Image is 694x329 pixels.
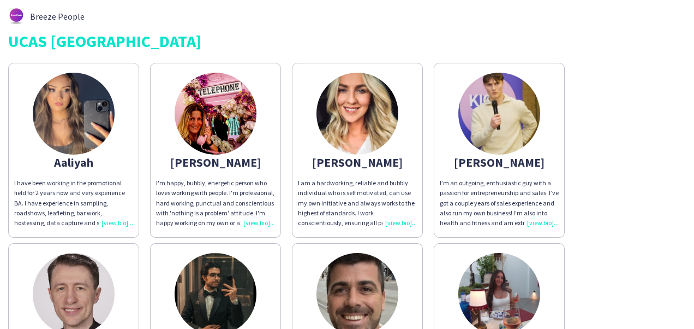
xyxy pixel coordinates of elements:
[156,178,275,228] div: I'm happy, bubbly, energetic person who loves working with people. I'm professional, hard working...
[298,157,417,167] div: [PERSON_NAME]
[316,73,398,155] img: thumb-32178385-b85a-4472-947c-8fd21921e651.jpg
[458,73,540,155] img: thumb-67e15f334e839.jpeg
[440,157,559,167] div: [PERSON_NAME]
[14,157,133,167] div: Aaliyah
[8,8,25,25] img: thumb-62876bd588459.png
[175,73,256,155] img: thumb-52fb83d5-674e-45a7-a0a0-37badb516e8e.jpg
[33,73,115,155] img: thumb-66bb497bcca7d.png
[14,178,133,228] div: I have been working in the promotional field for 2 years now and very experience BA. I have exper...
[298,178,417,228] div: I am a hardworking, reliable and bubbly individual who is self motivated, can use my own initiati...
[30,11,85,21] span: Breeze People
[8,33,686,49] div: UCAS [GEOGRAPHIC_DATA]
[156,157,275,167] div: [PERSON_NAME]
[440,178,559,228] div: I’m an outgoing, enthusiastic guy with a passion for entrepreneurship and sales. I’ve got a coupl...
